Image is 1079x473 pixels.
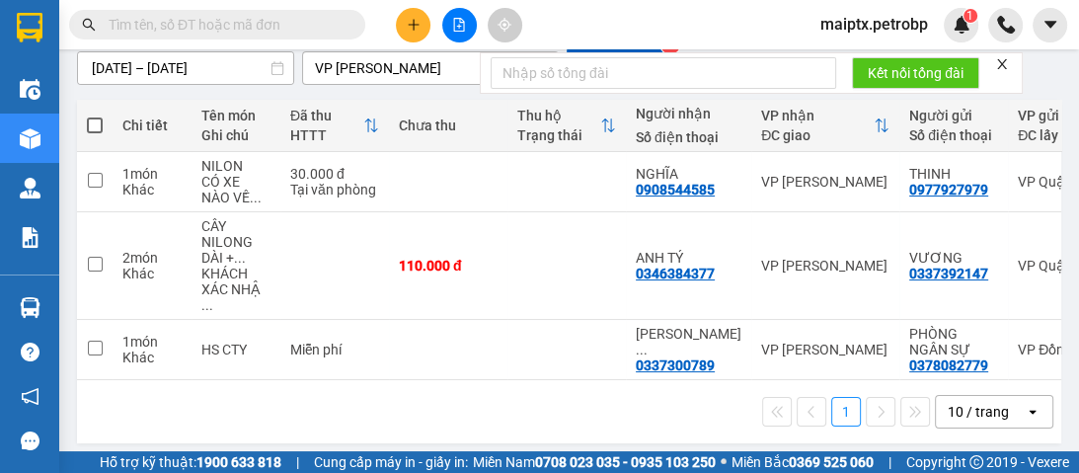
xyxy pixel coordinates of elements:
[122,266,182,281] div: Khác
[909,266,988,281] div: 0337392147
[636,326,741,357] div: hoàng văn khánh
[201,158,270,174] div: NILON
[995,57,1009,71] span: close
[122,166,182,182] div: 1 món
[948,402,1009,422] div: 10 / trang
[805,12,944,37] span: maiptx.petrobp
[636,266,715,281] div: 0346384377
[20,79,40,100] img: warehouse-icon
[443,58,445,78] input: Selected VP Minh Hưng.
[290,166,379,182] div: 30.000 đ
[250,190,262,205] span: ...
[122,334,182,350] div: 1 món
[100,451,281,473] span: Hỗ trợ kỹ thuật:
[82,18,96,32] span: search
[761,258,889,274] div: VP [PERSON_NAME]
[789,454,874,470] strong: 0369 525 060
[909,166,998,182] div: THINH
[201,297,213,313] span: ...
[78,52,293,84] input: Select a date range.
[488,8,522,42] button: aim
[17,13,42,42] img: logo-vxr
[997,16,1015,34] img: phone-icon
[201,108,270,123] div: Tên món
[473,451,716,473] span: Miền Nam
[636,106,741,121] div: Người nhận
[507,100,626,152] th: Toggle SortBy
[201,218,270,266] div: CÂY NILONG DÀI + CARTON
[20,128,40,149] img: warehouse-icon
[21,343,39,361] span: question-circle
[636,166,741,182] div: NGHĨA
[953,16,970,34] img: icon-new-feature
[122,250,182,266] div: 2 món
[122,182,182,197] div: Khác
[201,342,270,357] div: HS CTY
[909,182,988,197] div: 0977927979
[963,9,977,23] sup: 1
[909,108,998,123] div: Người gửi
[290,342,379,357] div: Miễn phí
[399,118,498,133] div: Chưa thu
[290,127,363,143] div: HTTT
[234,250,246,266] span: ...
[196,454,281,470] strong: 1900 633 818
[201,127,270,143] div: Ghi chú
[636,342,648,357] span: ...
[407,18,421,32] span: plus
[20,178,40,198] img: warehouse-icon
[761,127,874,143] div: ĐC giao
[517,108,600,123] div: Thu hộ
[868,62,963,84] span: Kết nối tổng đài
[751,100,899,152] th: Toggle SortBy
[442,8,477,42] button: file-add
[1041,16,1059,34] span: caret-down
[314,451,468,473] span: Cung cấp máy in - giấy in:
[636,250,741,266] div: ANH TÝ
[296,451,299,473] span: |
[969,455,983,469] span: copyright
[909,250,998,266] div: VƯƠNG
[201,174,270,205] div: CÓ XE NÀO VỀ XE ĐÓ
[290,108,363,123] div: Đã thu
[20,227,40,248] img: solution-icon
[21,387,39,406] span: notification
[517,127,600,143] div: Trạng thái
[315,58,441,78] div: VP [PERSON_NAME]
[122,118,182,133] div: Chi tiết
[732,451,874,473] span: Miền Bắc
[888,451,891,473] span: |
[1025,404,1040,420] svg: open
[290,182,379,197] div: Tại văn phòng
[396,8,430,42] button: plus
[636,182,715,197] div: 0908544585
[909,326,998,357] div: PHÒNG NGÂN SỰ
[909,357,988,373] div: 0378082779
[909,127,998,143] div: Số điện thoại
[1033,8,1067,42] button: caret-down
[452,18,466,32] span: file-add
[21,432,39,450] span: message
[852,57,979,89] button: Kết nối tổng đài
[636,129,741,145] div: Số điện thoại
[761,108,874,123] div: VP nhận
[280,100,389,152] th: Toggle SortBy
[20,297,40,318] img: warehouse-icon
[122,350,182,365] div: Khác
[721,458,727,466] span: ⚪️
[535,454,716,470] strong: 0708 023 035 - 0935 103 250
[201,266,270,313] div: KHÁCH XÁC NHẬN GỬI VỀ VP MINH HƯNG - 14:00 XB - TỐI NHẬN
[636,357,715,373] div: 0337300789
[831,397,861,427] button: 1
[966,9,973,23] span: 1
[761,174,889,190] div: VP [PERSON_NAME]
[399,258,498,274] div: 110.000 đ
[109,14,342,36] input: Tìm tên, số ĐT hoặc mã đơn
[761,342,889,357] div: VP [PERSON_NAME]
[498,18,511,32] span: aim
[491,57,836,89] input: Nhập số tổng đài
